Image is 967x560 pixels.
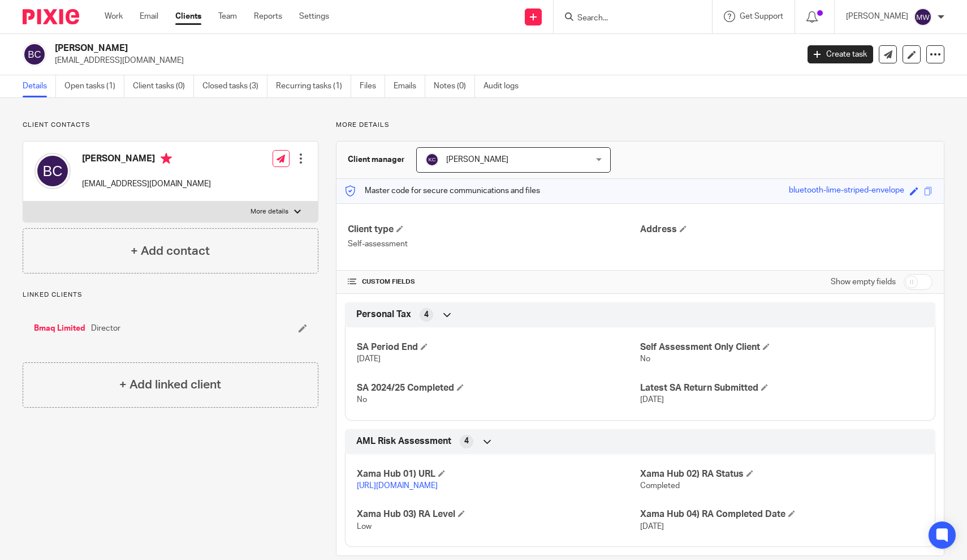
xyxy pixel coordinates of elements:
[424,309,429,320] span: 4
[357,523,372,531] span: Low
[161,153,172,164] i: Primary
[357,355,381,363] span: [DATE]
[140,11,158,22] a: Email
[23,290,318,300] p: Linked clients
[345,185,540,196] p: Master code for secure communications and files
[446,156,508,164] span: [PERSON_NAME]
[218,11,237,22] a: Team
[276,75,351,97] a: Recurring tasks (1)
[254,11,282,22] a: Reports
[808,45,873,63] a: Create task
[357,341,640,353] h4: SA Period End
[251,207,288,216] p: More details
[119,376,221,394] h4: + Add linked client
[82,153,211,167] h4: [PERSON_NAME]
[640,396,664,404] span: [DATE]
[91,323,120,334] span: Director
[133,75,194,97] a: Client tasks (0)
[357,508,640,520] h4: Xama Hub 03) RA Level
[356,309,411,320] span: Personal Tax
[640,224,933,236] h4: Address
[640,341,923,353] h4: Self Assessment Only Client
[336,121,944,130] p: More details
[846,11,908,22] p: [PERSON_NAME]
[434,75,475,97] a: Notes (0)
[34,323,85,334] a: Bmaq Limited
[740,12,783,20] span: Get Support
[576,14,678,24] input: Search
[55,55,791,66] p: [EMAIL_ADDRESS][DOMAIN_NAME]
[82,178,211,190] p: [EMAIL_ADDRESS][DOMAIN_NAME]
[789,185,904,198] div: bluetooth-lime-striped-envelope
[175,11,201,22] a: Clients
[348,277,640,287] h4: CUSTOM FIELDS
[394,75,425,97] a: Emails
[105,11,123,22] a: Work
[357,468,640,480] h4: Xama Hub 01) URL
[356,435,451,447] span: AML Risk Assessment
[348,238,640,250] p: Self-assessment
[64,75,124,97] a: Open tasks (1)
[640,355,650,363] span: No
[299,11,329,22] a: Settings
[640,523,664,531] span: [DATE]
[357,382,640,394] h4: SA 2024/25 Completed
[483,75,527,97] a: Audit logs
[640,508,923,520] h4: Xama Hub 04) RA Completed Date
[23,121,318,130] p: Client contacts
[357,482,438,490] a: [URL][DOMAIN_NAME]
[23,75,56,97] a: Details
[348,154,405,165] h3: Client manager
[640,482,680,490] span: Completed
[348,224,640,236] h4: Client type
[464,435,469,447] span: 4
[425,153,439,166] img: svg%3E
[23,42,46,66] img: svg%3E
[640,468,923,480] h4: Xama Hub 02) RA Status
[640,382,923,394] h4: Latest SA Return Submitted
[831,276,896,288] label: Show empty fields
[360,75,385,97] a: Files
[357,396,367,404] span: No
[131,242,210,260] h4: + Add contact
[202,75,267,97] a: Closed tasks (3)
[55,42,644,54] h2: [PERSON_NAME]
[914,8,932,26] img: svg%3E
[23,9,79,24] img: Pixie
[34,153,71,189] img: svg%3E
